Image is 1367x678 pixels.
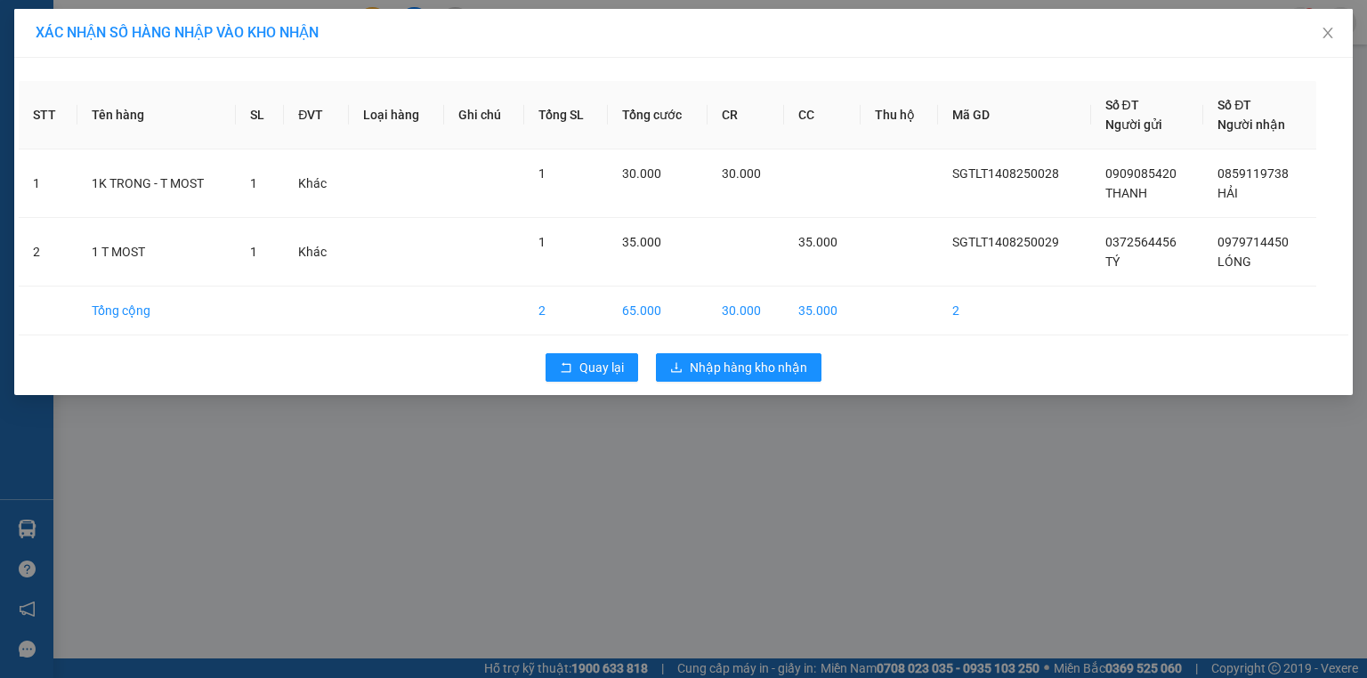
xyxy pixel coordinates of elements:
td: 2 [524,287,608,335]
th: CC [784,81,861,149]
span: 35.000 [798,235,837,249]
th: Tổng SL [524,81,608,149]
span: Người gửi [1105,117,1162,132]
th: Ghi chú [444,81,524,149]
span: 30.000 [722,166,761,181]
span: close [1321,26,1335,40]
span: THANH [1105,186,1147,200]
span: 1 [538,166,546,181]
span: HẢI [1217,186,1238,200]
td: 1 T MOST [77,218,237,287]
td: 1K TRONG - T MOST [77,149,237,218]
span: rollback [560,361,572,375]
th: CR [708,81,784,149]
span: 1 [250,176,257,190]
th: Thu hộ [861,81,938,149]
td: 35.000 [784,287,861,335]
td: Khác [284,149,348,218]
div: SỰ - 0379715215 [10,68,435,99]
span: 35.000 [622,235,661,249]
td: Khác [284,218,348,287]
span: 1 [250,245,257,259]
td: 1 [19,149,77,218]
span: SGTLT1408250028 [952,166,1059,181]
span: 30.000 [622,166,661,181]
td: Tổng cộng [77,287,237,335]
td: 2 [19,218,77,287]
span: Nhập hàng kho nhận [690,358,807,377]
td: 2 [938,287,1091,335]
button: Close [1303,9,1353,59]
button: downloadNhập hàng kho nhận [656,353,821,382]
span: 0859119738 [1217,166,1289,181]
span: Quay lại [579,358,624,377]
th: Loại hàng [349,81,444,149]
td: 65.000 [608,287,708,335]
th: Tên hàng [77,81,237,149]
span: Người nhận [1217,117,1285,132]
th: SL [236,81,284,149]
span: 0909085420 [1105,166,1177,181]
span: Số ĐT [1217,98,1251,112]
th: Mã GD [938,81,1091,149]
button: rollbackQuay lại [546,353,638,382]
span: LÓNG [1217,254,1251,269]
td: 30.000 [708,287,784,335]
th: STT [19,81,77,149]
span: 1 [538,235,546,249]
span: 0979714450 [1217,235,1289,249]
span: XÁC NHẬN SỐ HÀNG NHẬP VÀO KHO NHẬN [36,24,319,41]
th: ĐVT [284,81,348,149]
div: Bến xe [PERSON_NAME] [10,20,435,68]
span: download [670,361,683,375]
span: TÝ [1105,254,1120,269]
span: SGTLT1408250029 [952,235,1059,249]
th: Tổng cước [608,81,708,149]
span: 0372564456 [1105,235,1177,249]
span: Số ĐT [1105,98,1139,112]
div: [GEOGRAPHIC_DATA] [10,108,435,155]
